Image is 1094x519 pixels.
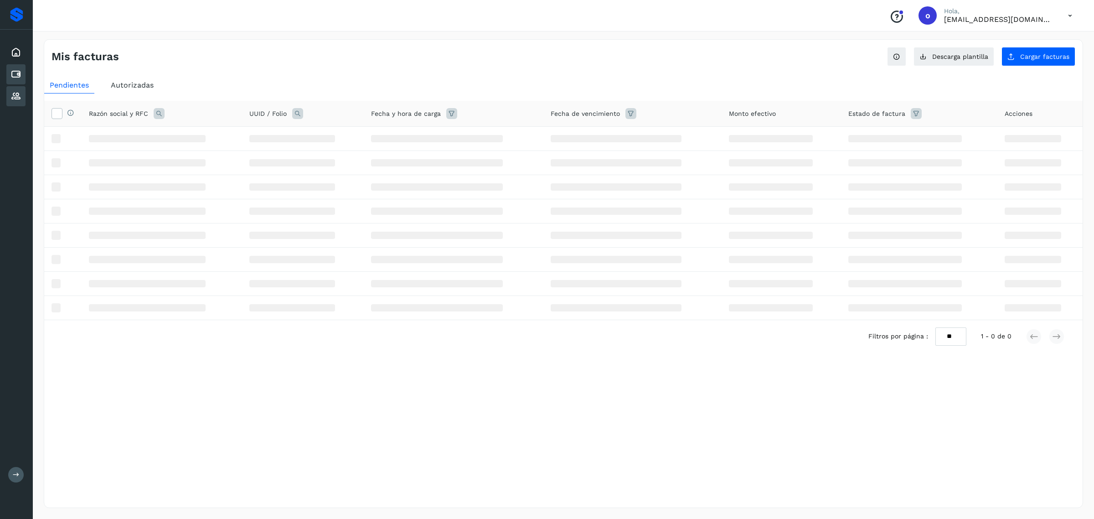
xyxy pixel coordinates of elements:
[868,332,928,341] span: Filtros por página :
[52,50,119,63] h4: Mis facturas
[1020,53,1069,60] span: Cargar facturas
[729,109,776,119] span: Monto efectivo
[551,109,620,119] span: Fecha de vencimiento
[981,332,1011,341] span: 1 - 0 de 0
[371,109,441,119] span: Fecha y hora de carga
[932,53,988,60] span: Descarga plantilla
[848,109,905,119] span: Estado de factura
[1001,47,1075,66] button: Cargar facturas
[6,86,26,106] div: Proveedores
[89,109,148,119] span: Razón social y RFC
[6,42,26,62] div: Inicio
[111,81,154,89] span: Autorizadas
[50,81,89,89] span: Pendientes
[6,64,26,84] div: Cuentas por pagar
[1005,109,1032,119] span: Acciones
[944,7,1053,15] p: Hola,
[944,15,1053,24] p: orlando@rfllogistics.com.mx
[913,47,994,66] button: Descarga plantilla
[249,109,287,119] span: UUID / Folio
